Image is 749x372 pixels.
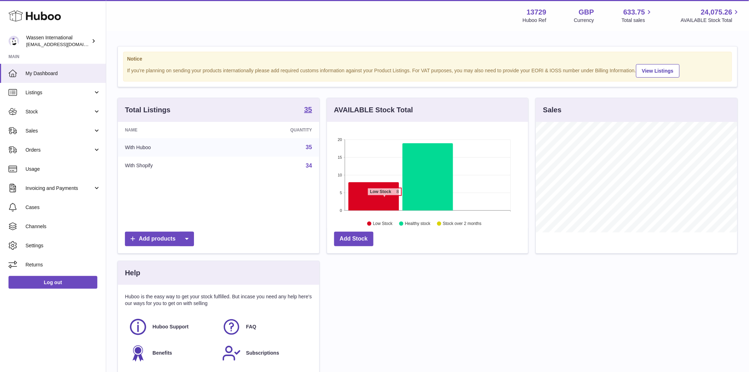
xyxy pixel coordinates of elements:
[396,189,399,194] tspan: 8
[127,63,728,78] div: If you're planning on sending your products internationally please add required customs informati...
[125,232,194,246] a: Add products
[25,70,101,77] span: My Dashboard
[338,155,342,159] text: 15
[338,137,342,142] text: 20
[125,293,312,307] p: Huboo is the easy way to get your stock fulfilled. But incase you need any help here's our ways f...
[125,268,140,278] h3: Help
[622,7,653,24] a: 633.75 Total sales
[681,7,741,24] a: 24,075.26 AVAILABLE Stock Total
[681,17,741,24] span: AVAILABLE Stock Total
[636,64,680,78] a: View Listings
[125,105,171,115] h3: Total Listings
[153,323,189,330] span: Huboo Support
[153,350,172,356] span: Benefits
[246,350,279,356] span: Subscriptions
[25,223,101,230] span: Channels
[340,191,342,195] text: 5
[26,34,90,48] div: Wassen International
[443,221,481,226] text: Stock over 2 months
[25,89,93,96] span: Listings
[118,138,227,157] td: With Huboo
[246,323,256,330] span: FAQ
[26,41,104,47] span: [EMAIL_ADDRESS][DOMAIN_NAME]
[128,317,215,337] a: Huboo Support
[338,173,342,177] text: 10
[523,17,547,24] div: Huboo Ref
[25,261,101,268] span: Returns
[574,17,594,24] div: Currency
[127,56,728,62] strong: Notice
[222,344,308,363] a: Subscriptions
[227,122,319,138] th: Quantity
[334,232,373,246] a: Add Stock
[8,276,97,289] a: Log out
[118,157,227,175] td: With Shopify
[25,166,101,173] span: Usage
[25,128,93,134] span: Sales
[543,105,561,115] h3: Sales
[25,242,101,249] span: Settings
[306,144,312,150] a: 35
[527,7,547,17] strong: 13729
[128,344,215,363] a: Benefits
[25,147,93,153] span: Orders
[25,185,93,192] span: Invoicing and Payments
[304,106,312,114] a: 35
[304,106,312,113] strong: 35
[622,17,653,24] span: Total sales
[334,105,413,115] h3: AVAILABLE Stock Total
[25,108,93,115] span: Stock
[340,208,342,213] text: 0
[370,189,391,194] tspan: Low Stock
[405,221,431,226] text: Healthy stock
[373,221,393,226] text: Low Stock
[222,317,308,337] a: FAQ
[25,204,101,211] span: Cases
[623,7,645,17] span: 633.75
[701,7,732,17] span: 24,075.26
[118,122,227,138] th: Name
[306,163,312,169] a: 34
[8,36,19,46] img: internationalsupplychain@wassen.com
[579,7,594,17] strong: GBP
